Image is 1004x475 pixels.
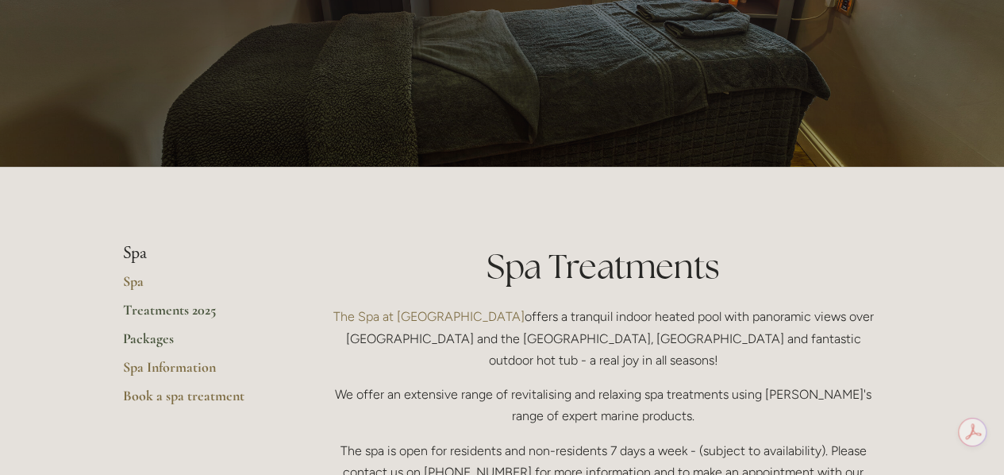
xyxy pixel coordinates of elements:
[123,243,275,264] li: Spa
[123,358,275,387] a: Spa Information
[123,301,275,330] a: Treatments 2025
[333,309,525,324] a: The Spa at [GEOGRAPHIC_DATA]
[123,387,275,415] a: Book a spa treatment
[325,384,882,427] p: We offer an extensive range of revitalising and relaxing spa treatments using [PERSON_NAME]'s ran...
[123,330,275,358] a: Packages
[325,243,882,290] h1: Spa Treatments
[123,272,275,301] a: Spa
[325,306,882,371] p: offers a tranquil indoor heated pool with panoramic views over [GEOGRAPHIC_DATA] and the [GEOGRAP...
